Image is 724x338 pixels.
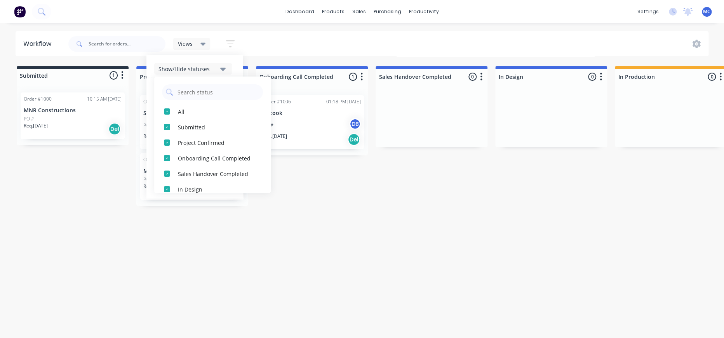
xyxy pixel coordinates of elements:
p: PO # [143,176,154,183]
p: Req. [DATE] [24,122,48,129]
div: Order #1013 [143,156,171,163]
div: DB [349,118,361,130]
p: Req. [DATE] [143,183,167,190]
p: PO # [24,115,34,122]
span: Views [178,40,193,48]
div: purchasing [370,6,405,17]
div: 01:18 PM [DATE] [326,98,361,105]
div: Del [348,133,360,146]
div: Submitted [178,123,256,131]
div: products [318,6,348,17]
div: 10:15 AM [DATE] [87,96,122,103]
div: settings [633,6,663,17]
div: Del [108,123,121,135]
div: Sales Handover Completed [178,169,256,178]
div: Order #101305:08 AM [DATE]Mecca Brands Pty LtdPO #Req.[DATE]I [140,153,244,200]
div: Order #1006 [263,98,291,105]
div: In Design [178,185,256,193]
div: Workflow [23,39,55,49]
div: Order #100401:43 PM [DATE]SubvrtPO #HSReq.[DATE]Del [140,95,244,149]
div: Onboarding Call Completed [178,154,256,162]
img: Factory [14,6,26,17]
div: All [178,107,256,115]
p: Subvrt [143,110,241,117]
input: Search for orders... [89,36,165,52]
div: Show/Hide statuses [158,65,217,73]
div: Order #1004 [143,98,171,105]
p: Mecca Brands Pty Ltd [143,168,241,174]
div: Order #100010:15 AM [DATE]MNR ConstructionsPO #Req.[DATE]Del [21,92,125,139]
span: MC [703,8,710,15]
p: Req. [DATE] [143,133,167,140]
input: Search status [177,84,259,100]
p: MNR Constructions [24,107,122,114]
p: PO # [143,122,154,129]
p: Kilcook [263,110,361,117]
div: Project Confirmed [178,138,256,146]
div: Order #100601:18 PM [DATE]KilcookPO #DBReq.[DATE]Del [260,95,364,149]
div: productivity [405,6,443,17]
div: Order #1000 [24,96,52,103]
a: dashboard [282,6,318,17]
div: sales [348,6,370,17]
p: Req. [DATE] [263,133,287,140]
